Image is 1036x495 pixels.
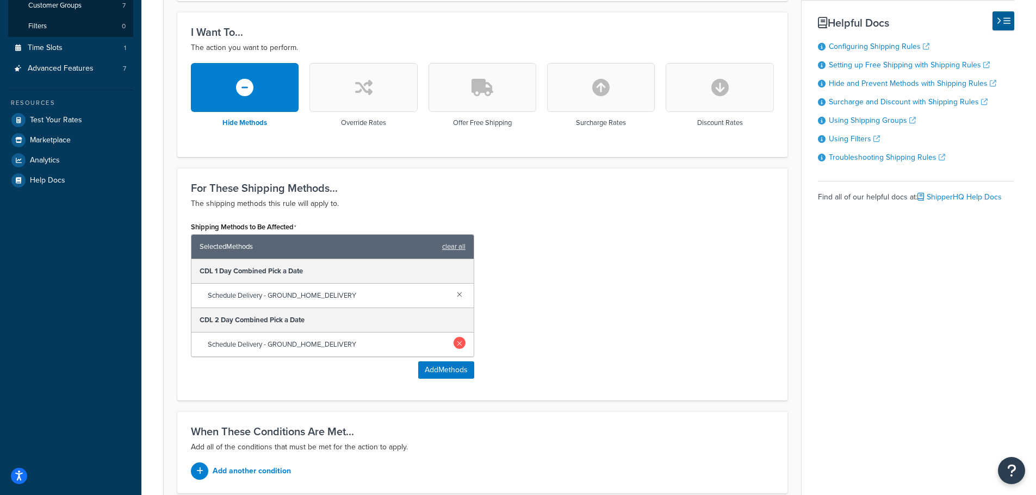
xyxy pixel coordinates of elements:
a: Surcharge and Discount with Shipping Rules [829,96,988,108]
a: Marketplace [8,130,133,150]
p: Add another condition [213,463,291,479]
div: Resources [8,98,133,108]
span: 7 [123,64,126,73]
span: Marketplace [30,136,71,145]
li: Filters [8,16,133,36]
h3: Override Rates [341,119,386,127]
p: Add all of the conditions that must be met for the action to apply. [191,441,774,454]
span: Schedule Delivery - GROUND_HOME_DELIVERY [208,337,448,352]
span: Help Docs [30,176,65,185]
div: Find all of our helpful docs at: [818,181,1014,205]
span: Test Your Rates [30,116,82,125]
button: AddMethods [418,361,474,379]
span: Customer Groups [28,1,82,10]
h3: For These Shipping Methods... [191,182,774,194]
span: Advanced Features [28,64,94,73]
h3: When These Conditions Are Met... [191,425,774,437]
span: 0 [122,22,126,31]
a: Using Filters [829,133,880,145]
a: clear all [442,239,466,254]
span: 1 [124,43,126,53]
span: Schedule Delivery - GROUND_HOME_DELIVERY [208,288,448,303]
button: Hide Help Docs [992,11,1014,30]
a: Setting up Free Shipping with Shipping Rules [829,59,990,71]
a: Help Docs [8,171,133,190]
span: Analytics [30,156,60,165]
h3: Helpful Docs [818,17,1014,29]
h3: Hide Methods [222,119,267,127]
h3: I Want To... [191,26,774,38]
h3: Offer Free Shipping [453,119,512,127]
li: Time Slots [8,38,133,58]
a: Using Shipping Groups [829,115,916,126]
a: Advanced Features7 [8,59,133,79]
a: Filters0 [8,16,133,36]
span: Selected Methods [200,239,437,254]
p: The shipping methods this rule will apply to. [191,197,774,210]
div: CDL 2 Day Combined Pick a Date [191,308,474,333]
a: ShipperHQ Help Docs [917,191,1002,203]
a: Analytics [8,151,133,170]
button: Open Resource Center [998,457,1025,484]
h3: Discount Rates [697,119,743,127]
a: Time Slots1 [8,38,133,58]
a: Configuring Shipping Rules [829,41,929,52]
li: Advanced Features [8,59,133,79]
p: The action you want to perform. [191,41,774,54]
label: Shipping Methods to Be Affected [191,223,296,231]
span: Time Slots [28,43,63,53]
div: CDL 1 Day Combined Pick a Date [191,259,474,284]
h3: Surcharge Rates [576,119,626,127]
a: Hide and Prevent Methods with Shipping Rules [829,78,996,89]
span: Filters [28,22,47,31]
span: 7 [122,1,126,10]
a: Test Your Rates [8,110,133,130]
a: Troubleshooting Shipping Rules [829,152,945,163]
